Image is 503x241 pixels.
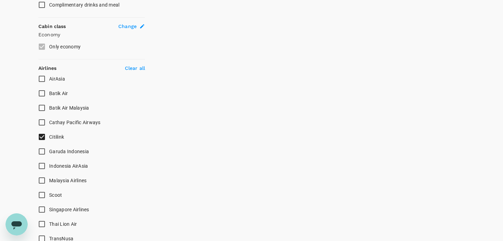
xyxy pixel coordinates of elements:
[49,178,86,183] span: Malaysia Airlines
[38,31,145,38] p: Economy
[49,91,68,96] span: Batik Air
[49,105,89,111] span: Batik Air Malaysia
[49,149,89,154] span: Garuda Indonesia
[6,213,28,235] iframe: Button to launch messaging window
[49,134,64,140] span: Citilink
[49,163,88,169] span: Indonesia AirAsia
[49,120,101,125] span: Cathay Pacific Airways
[38,24,66,29] strong: Cabin class
[49,207,89,212] span: Singapore Airlines
[49,221,77,227] span: Thai Lion Air
[49,192,62,198] span: Scoot
[49,76,65,82] span: AirAsia
[125,65,145,72] p: Clear all
[38,65,56,71] strong: Airlines
[49,2,119,8] span: Complimentary drinks and meal
[49,44,81,49] span: Only economy
[118,23,137,30] span: Change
